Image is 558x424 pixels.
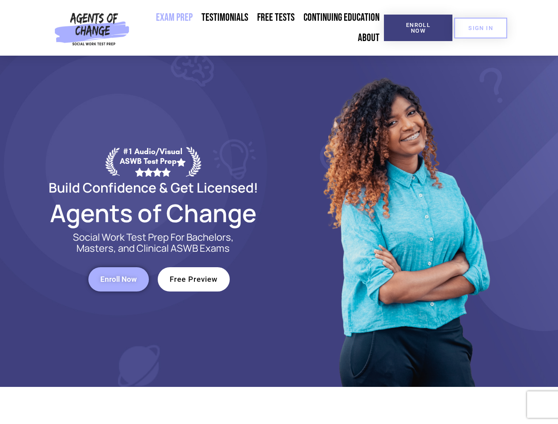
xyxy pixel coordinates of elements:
h2: Build Confidence & Get Licensed! [27,181,279,194]
h2: Agents of Change [27,203,279,223]
a: About [353,28,384,48]
div: #1 Audio/Visual ASWB Test Prep [120,147,186,176]
p: Social Work Test Prep For Bachelors, Masters, and Clinical ASWB Exams [63,232,244,254]
a: SIGN IN [454,18,507,38]
span: Enroll Now [100,276,137,283]
img: Website Image 1 (1) [317,56,493,387]
span: Free Preview [170,276,218,283]
a: Enroll Now [384,15,452,41]
a: Continuing Education [299,8,384,28]
a: Testimonials [197,8,253,28]
nav: Menu [133,8,384,48]
a: Exam Prep [152,8,197,28]
span: SIGN IN [468,25,493,31]
a: Free Preview [158,267,230,291]
a: Free Tests [253,8,299,28]
a: Enroll Now [88,267,149,291]
span: Enroll Now [398,22,438,34]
